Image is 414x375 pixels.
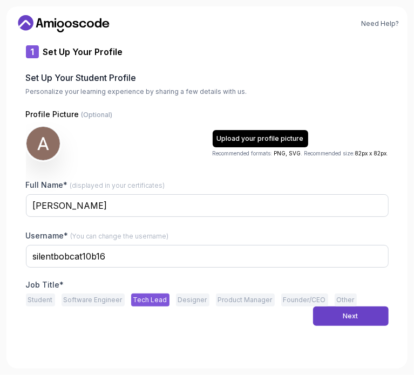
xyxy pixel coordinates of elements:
[213,130,308,147] button: Upload your profile picture
[335,294,357,306] button: Other
[131,294,169,306] button: Tech Lead
[71,232,169,240] span: (You can change the username)
[70,181,165,189] span: (displayed in your certificates)
[62,294,125,306] button: Software Engineer
[26,294,55,306] button: Student
[26,279,389,290] p: Job Title*
[274,150,301,156] span: PNG, SVG
[176,294,209,306] button: Designer
[281,294,328,306] button: Founder/CEO
[26,71,389,84] h2: Set Up Your Student Profile
[343,312,358,321] div: Next
[15,15,112,32] a: Home link
[82,111,113,119] span: (Optional)
[43,45,123,58] p: Set Up Your Profile
[26,194,389,217] input: Enter your Full Name
[216,294,275,306] button: Product Manager
[313,306,389,326] button: Next
[26,231,169,240] label: Username*
[26,180,165,189] label: Full Name*
[26,109,389,120] p: Profile Picture
[26,127,60,160] img: user profile image
[213,149,389,158] p: Recommended formats: . Recommended size: .
[361,19,399,28] a: Need Help?
[26,87,389,96] p: Personalize your learning experience by sharing a few details with us.
[217,134,304,143] div: Upload your profile picture
[30,47,34,56] p: 1
[26,245,389,268] input: Enter your Username
[355,150,387,156] span: 82px x 82px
